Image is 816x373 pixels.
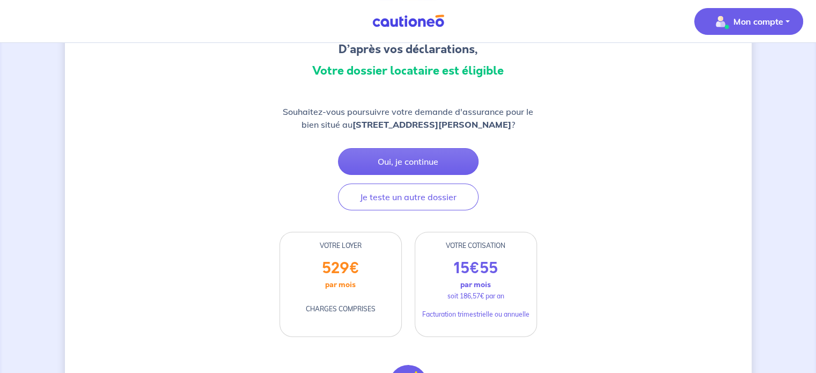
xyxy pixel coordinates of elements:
button: Je teste un autre dossier [338,184,479,210]
span: € [469,258,480,279]
p: CHARGES COMPRISES [306,304,376,314]
button: Oui, je continue [338,148,479,175]
p: 15 [454,259,498,277]
strong: [STREET_ADDRESS][PERSON_NAME] [352,119,511,130]
p: Facturation trimestrielle ou annuelle [422,310,530,319]
p: par mois [325,277,356,291]
p: Mon compte [733,15,783,28]
h3: Votre dossier locataire est éligible [280,62,537,79]
p: par mois [460,277,491,291]
div: VOTRE COTISATION [415,241,536,251]
span: 55 [480,258,498,279]
p: 529 € [322,259,359,277]
div: VOTRE LOYER [280,241,401,251]
img: illu_account_valid_menu.svg [712,13,729,30]
p: Souhaitez-vous poursuivre votre demande d'assurance pour le bien situé au ? [280,105,537,131]
img: Cautioneo [368,14,449,28]
h3: D’après vos déclarations, [280,41,537,58]
button: illu_account_valid_menu.svgMon compte [694,8,803,35]
p: soit 186,57€ par an [447,291,504,301]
